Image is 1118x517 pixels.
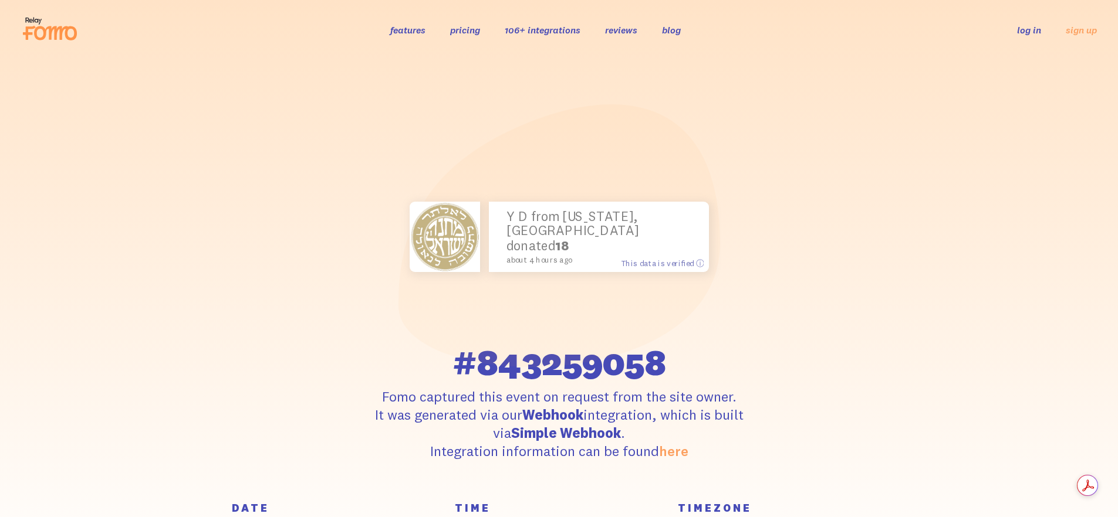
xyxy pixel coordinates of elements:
a: reviews [605,24,637,36]
h5: DATE [232,503,441,513]
a: here [659,442,688,460]
a: 106+ integrations [505,24,580,36]
a: blog [662,24,681,36]
a: pricing [450,24,480,36]
span: 18 [555,237,569,254]
img: PuCrg6i7RC1uKHrJl82Q [410,202,480,272]
span: #843259058 [452,344,666,380]
h5: TIME [455,503,664,513]
span: This data is verified ⓘ [621,258,704,268]
small: about 4 hours ago [506,256,686,264]
strong: Webhook [522,406,583,423]
a: log in [1017,24,1041,36]
p: Y D from [US_STATE], [GEOGRAPHIC_DATA] donated [506,210,691,265]
a: features [390,24,425,36]
strong: Simple Webhook [511,424,621,441]
p: Fomo captured this event on request from the site owner. It was generated via our integration, wh... [343,387,775,461]
a: sign up [1066,24,1097,36]
h5: TIMEZONE [678,503,887,513]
